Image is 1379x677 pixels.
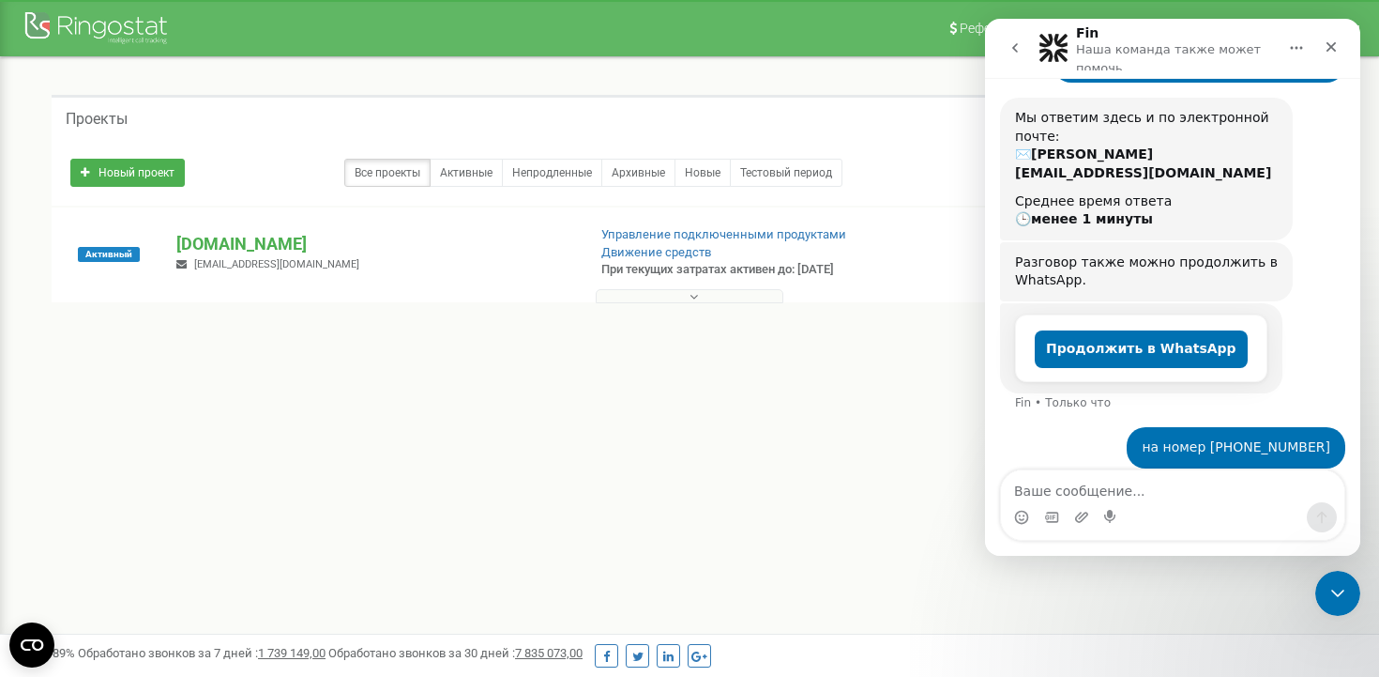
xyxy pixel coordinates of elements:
[176,232,570,256] p: [DOMAIN_NAME]
[66,111,128,128] h5: Проекты
[730,159,842,187] a: Тестовый период
[502,159,602,187] a: Непродленные
[344,159,431,187] a: Все проекты
[674,159,731,187] a: Новые
[194,258,359,270] span: [EMAIL_ADDRESS][DOMAIN_NAME]
[601,159,675,187] a: Архивные
[78,646,326,660] span: Обработано звонков за 7 дней :
[601,227,846,241] a: Управление подключенными продуктами
[78,247,140,262] span: Активный
[258,646,326,660] u: 1 739 149,00
[985,19,1360,556] iframe: Intercom live chat
[70,159,185,187] a: Новый проект
[328,646,583,660] span: Обработано звонков за 30 дней :
[960,21,1115,36] span: Реферальная программа
[1315,571,1360,616] iframe: Intercom live chat
[601,245,711,259] a: Движение средств
[430,159,503,187] a: Активные
[515,646,583,660] u: 7 835 073,00
[9,623,54,668] button: Open CMP widget
[601,261,890,279] p: При текущих затратах активен до: [DATE]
